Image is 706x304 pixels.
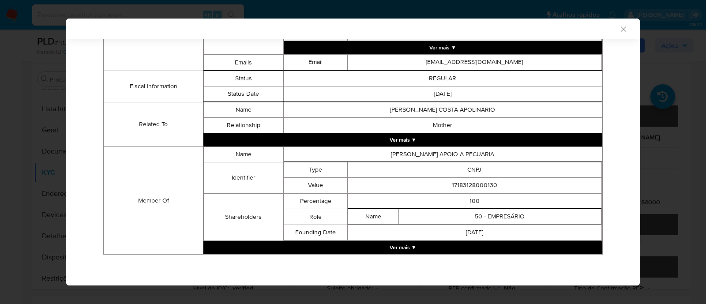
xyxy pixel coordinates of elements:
td: Percentage [284,194,347,209]
td: Name [348,209,398,225]
td: Value [284,178,347,193]
td: Identifier [204,162,284,194]
td: REGULAR [283,71,602,86]
td: CNPJ [347,162,601,178]
td: Founding Date [284,225,347,240]
td: Member Of [104,147,203,255]
td: Mother [283,118,602,133]
td: Name [204,102,284,118]
td: [PERSON_NAME] COSTA APOLINARIO [283,102,602,118]
td: 100 [347,194,601,209]
td: Emails [204,55,284,71]
td: 17183128000130 [347,178,601,193]
td: 50 - EMPRESÁRIO [398,209,601,225]
button: Expand array [284,41,602,54]
td: Status Date [204,86,284,102]
div: closure-recommendation-modal [66,19,640,285]
td: Name [204,147,284,162]
td: [DATE] [347,225,601,240]
td: Email [284,55,347,70]
td: [EMAIL_ADDRESS][DOMAIN_NAME] [347,55,601,70]
button: Expand array [203,241,602,254]
td: Related To [104,102,203,147]
td: [PERSON_NAME] APOIO A PECUARIA [283,147,602,162]
td: [DATE] [283,86,602,102]
td: Shareholders [204,194,284,241]
button: Expand array [203,133,602,146]
td: Status [204,71,284,86]
td: Role [284,209,347,225]
td: Type [284,162,347,178]
td: Relationship [204,118,284,133]
td: Fiscal Information [104,71,203,102]
button: Fechar a janela [619,25,627,33]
